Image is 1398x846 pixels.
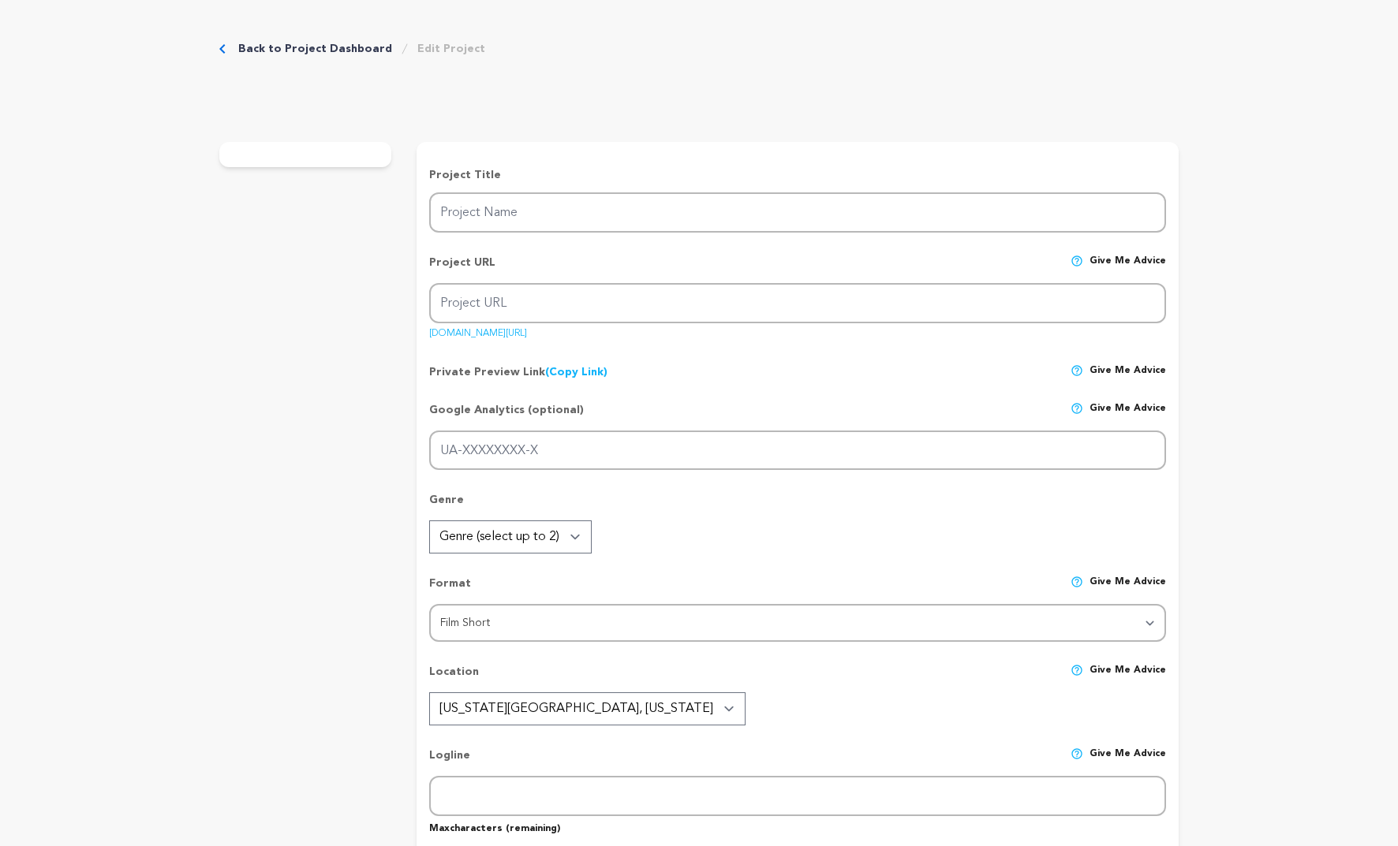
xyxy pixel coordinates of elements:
[429,192,1166,233] input: Project Name
[429,364,607,380] p: Private Preview Link
[238,41,392,57] a: Back to Project Dashboard
[1090,255,1166,283] span: Give me advice
[1090,364,1166,380] span: Give me advice
[429,747,470,776] p: Logline
[1071,402,1083,415] img: help-circle.svg
[1090,747,1166,776] span: Give me advice
[1071,255,1083,267] img: help-circle.svg
[429,402,584,430] p: Google Analytics (optional)
[219,41,485,57] div: Breadcrumb
[429,255,495,283] p: Project URL
[545,367,607,378] a: (Copy Link)
[417,41,485,57] a: Edit Project
[429,664,479,692] p: Location
[429,492,1166,520] p: Genre
[429,576,471,604] p: Format
[1090,576,1166,604] span: Give me advice
[1071,576,1083,588] img: help-circle.svg
[1090,664,1166,692] span: Give me advice
[429,167,1166,183] p: Project Title
[1090,402,1166,430] span: Give me advice
[1071,664,1083,676] img: help-circle.svg
[429,283,1166,323] input: Project URL
[429,430,1166,471] input: UA-XXXXXXXX-X
[1071,747,1083,760] img: help-circle.svg
[429,816,1166,835] p: Max characters ( remaining)
[1071,364,1083,377] img: help-circle.svg
[429,322,527,338] a: [DOMAIN_NAME][URL]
